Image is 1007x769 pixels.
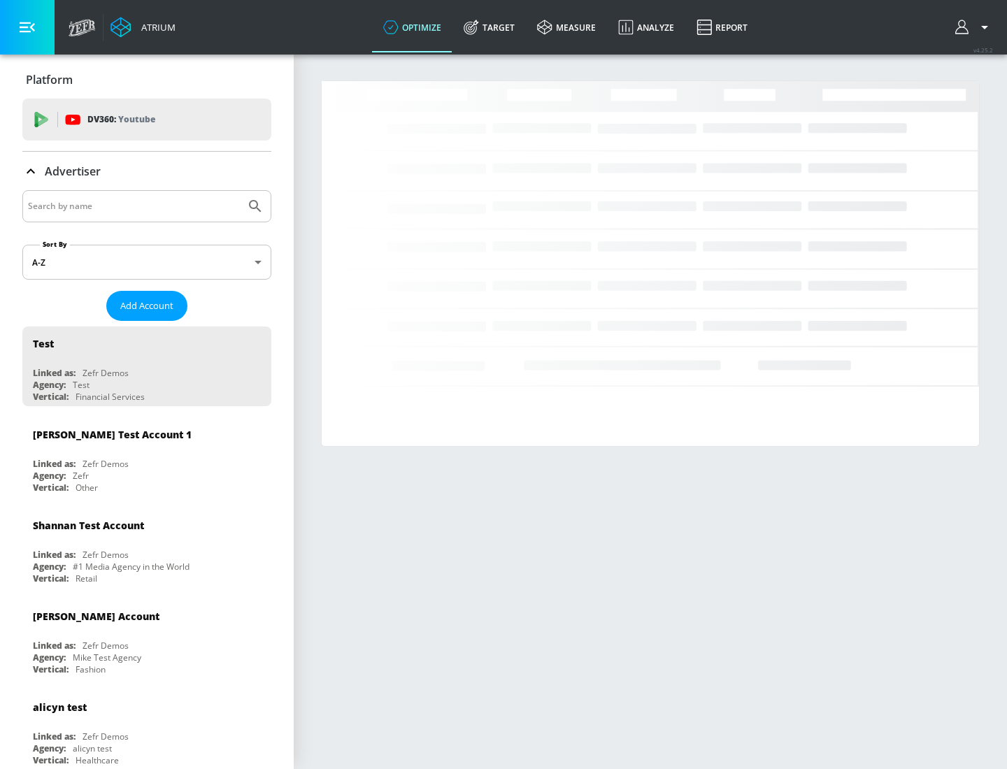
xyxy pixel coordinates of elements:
[22,417,271,497] div: [PERSON_NAME] Test Account 1Linked as:Zefr DemosAgency:ZefrVertical:Other
[73,652,141,663] div: Mike Test Agency
[33,640,76,652] div: Linked as:
[76,573,97,584] div: Retail
[33,573,69,584] div: Vertical:
[22,60,271,99] div: Platform
[33,379,66,391] div: Agency:
[33,549,76,561] div: Linked as:
[607,2,685,52] a: Analyze
[22,152,271,191] div: Advertiser
[22,508,271,588] div: Shannan Test AccountLinked as:Zefr DemosAgency:#1 Media Agency in the WorldVertical:Retail
[33,367,76,379] div: Linked as:
[33,561,66,573] div: Agency:
[73,470,89,482] div: Zefr
[26,72,73,87] p: Platform
[33,700,87,714] div: alicyn test
[83,458,129,470] div: Zefr Demos
[45,164,101,179] p: Advertiser
[83,731,129,742] div: Zefr Demos
[110,17,176,38] a: Atrium
[83,367,129,379] div: Zefr Demos
[22,599,271,679] div: [PERSON_NAME] AccountLinked as:Zefr DemosAgency:Mike Test AgencyVertical:Fashion
[33,742,66,754] div: Agency:
[33,610,159,623] div: [PERSON_NAME] Account
[136,21,176,34] div: Atrium
[973,46,993,54] span: v 4.25.2
[526,2,607,52] a: measure
[685,2,759,52] a: Report
[33,652,66,663] div: Agency:
[40,240,70,249] label: Sort By
[33,470,66,482] div: Agency:
[33,663,69,675] div: Vertical:
[120,298,173,314] span: Add Account
[28,197,240,215] input: Search by name
[76,754,119,766] div: Healthcare
[22,245,271,280] div: A-Z
[452,2,526,52] a: Target
[83,549,129,561] div: Zefr Demos
[33,519,144,532] div: Shannan Test Account
[83,640,129,652] div: Zefr Demos
[33,337,54,350] div: Test
[372,2,452,52] a: optimize
[76,482,98,494] div: Other
[22,326,271,406] div: TestLinked as:Zefr DemosAgency:TestVertical:Financial Services
[73,742,112,754] div: alicyn test
[33,458,76,470] div: Linked as:
[76,663,106,675] div: Fashion
[87,112,155,127] p: DV360:
[33,731,76,742] div: Linked as:
[33,754,69,766] div: Vertical:
[22,99,271,141] div: DV360: Youtube
[33,482,69,494] div: Vertical:
[73,379,90,391] div: Test
[73,561,190,573] div: #1 Media Agency in the World
[76,391,145,403] div: Financial Services
[118,112,155,127] p: Youtube
[106,291,187,321] button: Add Account
[33,391,69,403] div: Vertical:
[33,428,192,441] div: [PERSON_NAME] Test Account 1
